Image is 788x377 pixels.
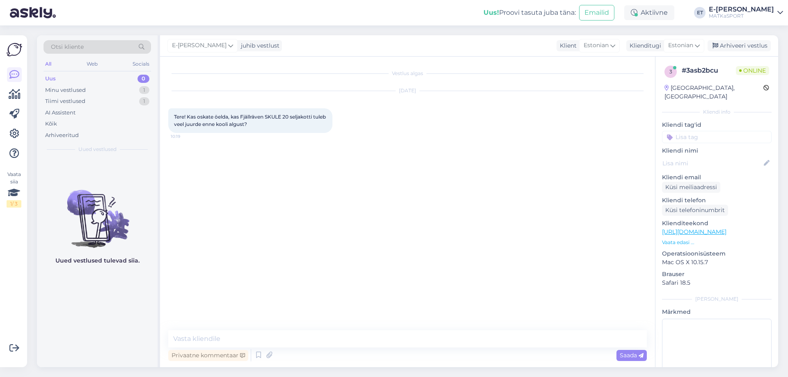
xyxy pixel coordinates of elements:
[168,70,647,77] div: Vestlus algas
[584,41,609,50] span: Estonian
[736,66,769,75] span: Online
[662,270,772,279] p: Brauser
[45,97,85,105] div: Tiimi vestlused
[682,66,736,75] div: # 3asb2bcu
[139,86,149,94] div: 1
[85,59,99,69] div: Web
[483,8,576,18] div: Proovi tasuta juba täna:
[7,42,22,57] img: Askly Logo
[709,13,774,19] div: MATKaSPORT
[662,228,726,235] a: [URL][DOMAIN_NAME]
[45,120,57,128] div: Kõik
[37,175,158,249] img: No chats
[709,6,774,13] div: E-[PERSON_NAME]
[483,9,499,16] b: Uus!
[662,159,762,168] input: Lisa nimi
[709,6,783,19] a: E-[PERSON_NAME]MATKaSPORT
[78,146,117,153] span: Uued vestlused
[168,87,647,94] div: [DATE]
[664,84,763,101] div: [GEOGRAPHIC_DATA], [GEOGRAPHIC_DATA]
[45,86,86,94] div: Minu vestlused
[557,41,577,50] div: Klient
[668,41,693,50] span: Estonian
[139,97,149,105] div: 1
[44,59,53,69] div: All
[171,133,202,139] span: 10:19
[174,114,327,127] span: Tere! Kas oskate öelda, kas Fjällräven SKULE 20 seljakotti tuleb veel juurde enne kooli algust?
[45,131,79,139] div: Arhiveeritud
[662,182,720,193] div: Küsi meiliaadressi
[45,109,76,117] div: AI Assistent
[662,121,772,129] p: Kliendi tag'id
[7,200,21,208] div: 1 / 3
[662,308,772,316] p: Märkmed
[662,205,728,216] div: Küsi telefoninumbrit
[694,7,706,18] div: ET
[620,352,644,359] span: Saada
[579,5,614,21] button: Emailid
[55,256,140,265] p: Uued vestlused tulevad siia.
[662,146,772,155] p: Kliendi nimi
[626,41,661,50] div: Klienditugi
[7,171,21,208] div: Vaata siia
[662,131,772,143] input: Lisa tag
[662,249,772,258] p: Operatsioonisüsteem
[624,5,674,20] div: Aktiivne
[662,239,772,246] p: Vaata edasi ...
[708,40,771,51] div: Arhiveeri vestlus
[662,196,772,205] p: Kliendi telefon
[662,279,772,287] p: Safari 18.5
[238,41,279,50] div: juhib vestlust
[131,59,151,69] div: Socials
[168,350,248,361] div: Privaatne kommentaar
[662,173,772,182] p: Kliendi email
[662,108,772,116] div: Kliendi info
[137,75,149,83] div: 0
[662,258,772,267] p: Mac OS X 10.15.7
[51,43,84,51] span: Otsi kliente
[669,69,672,75] span: 3
[172,41,227,50] span: E-[PERSON_NAME]
[662,219,772,228] p: Klienditeekond
[45,75,56,83] div: Uus
[662,295,772,303] div: [PERSON_NAME]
